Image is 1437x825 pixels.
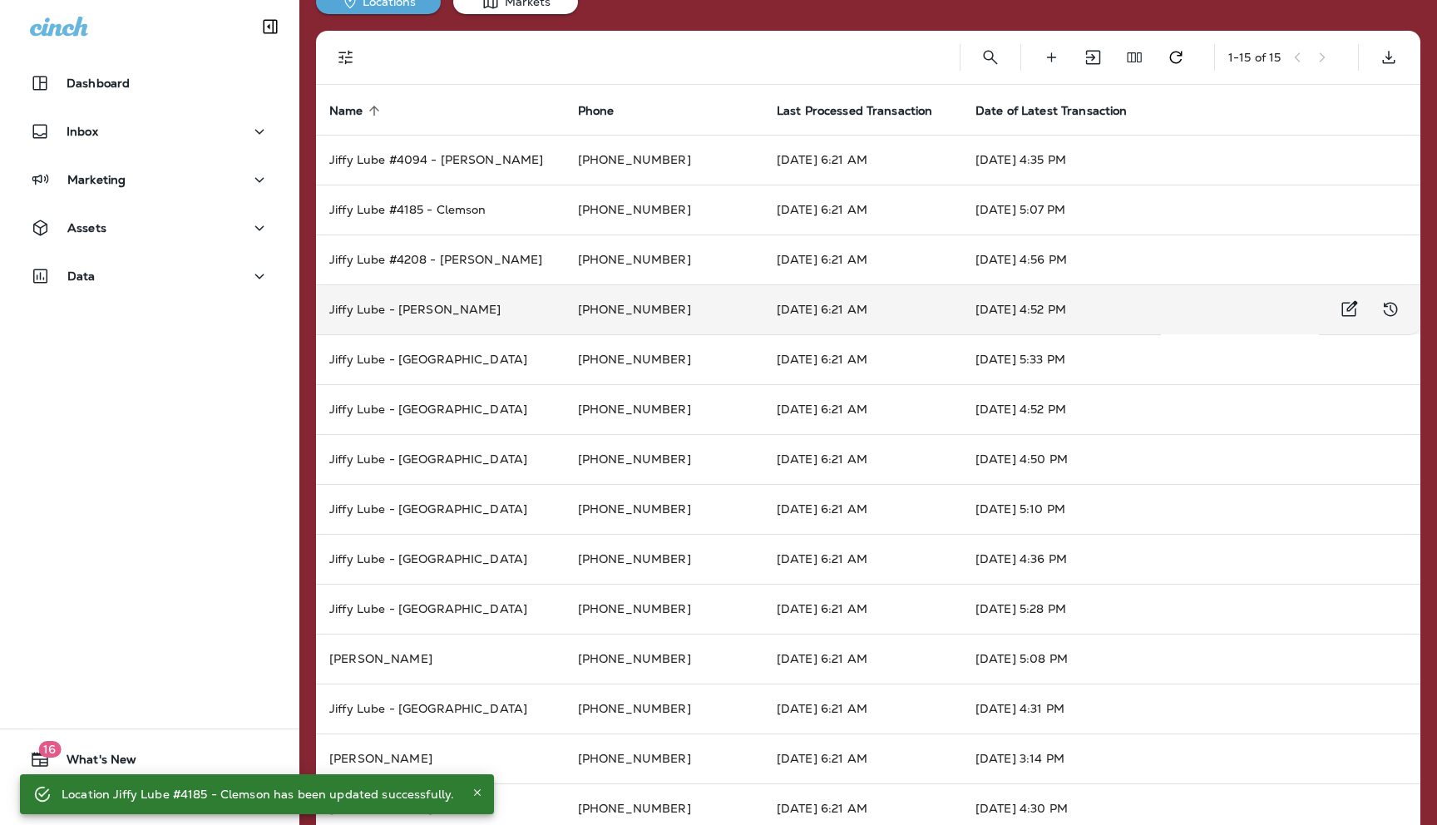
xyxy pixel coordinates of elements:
span: Last Processed Transaction [777,103,955,118]
td: [DATE] 4:36 PM [962,534,1420,584]
span: Last Processed Transaction [777,104,933,118]
td: Jiffy Lube - [GEOGRAPHIC_DATA] [316,434,565,484]
span: 16 [38,741,61,758]
td: [DATE] 4:56 PM [962,235,1420,284]
td: [PHONE_NUMBER] [565,135,763,185]
td: Jiffy Lube - [GEOGRAPHIC_DATA] [316,584,565,634]
button: Collapse Sidebar [247,10,294,43]
p: Data [67,269,96,283]
td: [PHONE_NUMBER] [565,634,763,684]
td: [DATE] 6:21 AM [763,434,962,484]
p: Marketing [67,173,126,186]
td: [PHONE_NUMBER] [565,434,763,484]
p: Inbox [67,125,98,138]
td: [PHONE_NUMBER] [565,384,763,434]
td: [DATE] 6:21 AM [763,384,962,434]
button: Assets [17,211,283,245]
td: [DATE] 6:21 AM [763,534,962,584]
button: Dashboard [17,67,283,100]
td: [DATE] 6:21 AM [763,334,962,384]
td: [PHONE_NUMBER] [565,284,763,334]
td: [PHONE_NUMBER] [565,584,763,634]
td: [DATE] 5:08 PM [962,634,1420,684]
button: Create Location [1035,41,1068,74]
td: [PHONE_NUMBER] [565,235,763,284]
td: [DATE] 4:35 PM [962,135,1420,185]
button: View Changelog [1374,293,1407,326]
button: 16What's New [17,743,283,776]
td: Jiffy Lube - [GEOGRAPHIC_DATA] [316,384,565,434]
td: Jiffy Lube - [PERSON_NAME] [316,284,565,334]
button: Close [467,783,487,803]
td: Jiffy Lube #4208 - [PERSON_NAME] [316,235,565,284]
span: What's New [50,753,136,773]
td: [DATE] 6:21 AM [763,584,962,634]
button: Marketing [17,163,283,196]
span: Date of Latest Transaction [975,103,1149,118]
td: Jiffy Lube - [GEOGRAPHIC_DATA] [316,684,565,734]
td: [DATE] 5:10 PM [962,484,1420,534]
span: Date of Latest Transaction [975,104,1128,118]
p: Dashboard [67,77,130,90]
td: [DATE] 5:33 PM [962,334,1420,384]
td: [DATE] 6:21 AM [763,135,962,185]
td: [PHONE_NUMBER] [565,534,763,584]
td: [DATE] 4:31 PM [962,684,1420,734]
span: Phone [578,103,636,118]
span: Phone [578,104,615,118]
td: [DATE] 6:21 AM [763,235,962,284]
td: [DATE] 6:21 AM [763,634,962,684]
div: 1 - 15 of 15 [1228,51,1281,64]
span: Name [329,103,385,118]
td: [DATE] 5:28 PM [962,584,1420,634]
td: [DATE] 4:52 PM [962,384,1420,434]
button: Edit Location Details [1332,293,1365,326]
p: Assets [67,221,106,235]
button: Data [17,259,283,293]
td: [DATE] 6:21 AM [763,484,962,534]
td: [PHONE_NUMBER] [565,734,763,783]
button: Filters [329,41,363,74]
td: [PHONE_NUMBER] [565,185,763,235]
td: [DATE] 6:21 AM [763,284,962,334]
td: [DATE] 6:21 AM [763,684,962,734]
td: Jiffy Lube - [GEOGRAPHIC_DATA] [316,534,565,584]
td: [PHONE_NUMBER] [565,484,763,534]
td: Jiffy Lube - [GEOGRAPHIC_DATA] [316,484,565,534]
button: Inbox [17,115,283,148]
div: Location Jiffy Lube #4185 - Clemson has been updated successfully. [62,779,454,809]
td: Jiffy Lube #4094 - [PERSON_NAME] [316,135,565,185]
td: [PERSON_NAME] [316,634,565,684]
td: [PERSON_NAME] [316,734,565,783]
td: [DATE] 3:14 PM [962,734,1420,783]
td: [DATE] 5:07 PM [962,185,1420,235]
button: Export as CSV [1372,41,1405,74]
span: Refresh transaction statistics [1159,48,1193,63]
td: [DATE] 6:21 AM [763,185,962,235]
td: [PHONE_NUMBER] [565,334,763,384]
span: Name [329,104,363,118]
td: [DATE] 4:52 PM [962,284,1161,334]
td: Jiffy Lube - [GEOGRAPHIC_DATA] [316,334,565,384]
td: [DATE] 4:50 PM [962,434,1420,484]
td: Jiffy Lube #4185 - Clemson [316,185,565,235]
button: Support [17,783,283,816]
td: [DATE] 6:21 AM [763,734,962,783]
td: [PHONE_NUMBER] [565,684,763,734]
button: Search Locations [974,41,1007,74]
button: Import Locations [1076,41,1109,74]
button: Edit Fields [1118,41,1151,74]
